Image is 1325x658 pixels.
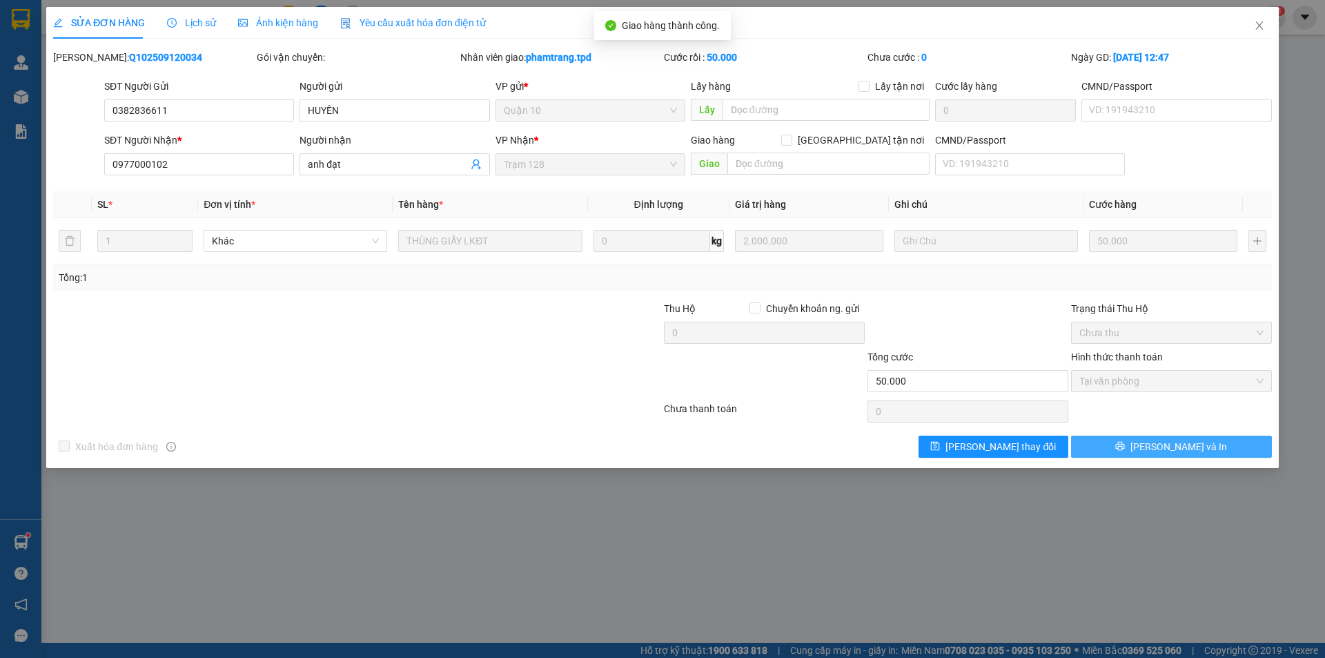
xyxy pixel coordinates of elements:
[129,52,202,63] b: Q102509120034
[59,230,81,252] button: delete
[1079,322,1264,343] span: Chưa thu
[889,191,1083,218] th: Ghi chú
[691,135,735,146] span: Giao hàng
[1071,301,1272,316] div: Trạng thái Thu Hộ
[504,100,677,121] span: Quận 10
[1254,20,1265,31] span: close
[238,17,318,28] span: Ảnh kiện hàng
[622,20,720,31] span: Giao hàng thành công.
[1071,351,1163,362] label: Hình thức thanh toán
[12,13,33,28] span: Gửi:
[167,17,216,28] span: Lịch sử
[340,17,486,28] span: Yêu cầu xuất hóa đơn điện tử
[867,351,913,362] span: Tổng cước
[212,231,379,251] span: Khác
[1240,7,1279,46] button: Close
[760,301,865,316] span: Chuyển khoản ng. gửi
[12,12,122,28] div: Trạm 128
[59,270,511,285] div: Tổng: 1
[894,230,1078,252] input: Ghi Chú
[104,79,294,94] div: SĐT Người Gửi
[735,230,883,252] input: 0
[204,199,255,210] span: Đơn vị tính
[792,133,930,148] span: [GEOGRAPHIC_DATA] tận nơi
[919,436,1068,458] button: save[PERSON_NAME] thay đổi
[1071,436,1272,458] button: printer[PERSON_NAME] và In
[104,133,294,148] div: SĐT Người Nhận
[53,18,63,28] span: edit
[1115,441,1125,452] span: printer
[634,199,683,210] span: Định lượng
[945,439,1056,454] span: [PERSON_NAME] thay đổi
[707,52,737,63] b: 50.000
[867,50,1068,65] div: Chưa cước :
[398,199,443,210] span: Tên hàng
[340,18,351,29] img: icon
[132,13,165,28] span: Nhận:
[921,52,927,63] b: 0
[710,230,724,252] span: kg
[526,52,591,63] b: phamtrang.tpd
[664,303,696,314] span: Thu Hộ
[132,12,242,28] div: Quận 10
[1089,230,1237,252] input: 0
[12,28,122,45] div: [PERSON_NAME]
[300,79,489,94] div: Người gửi
[664,50,865,65] div: Cước rồi :
[935,99,1076,122] input: Cước lấy hàng
[691,99,723,121] span: Lấy
[723,99,930,121] input: Dọc đường
[691,81,731,92] span: Lấy hàng
[10,90,32,105] span: CR :
[167,18,177,28] span: clock-circle
[662,401,866,425] div: Chưa thanh toán
[691,153,727,175] span: Giao
[605,20,616,31] span: check-circle
[300,133,489,148] div: Người nhận
[1248,230,1266,252] button: plus
[1130,439,1227,454] span: [PERSON_NAME] và In
[10,89,124,106] div: 40.000
[727,153,930,175] input: Dọc đường
[166,442,176,452] span: info-circle
[12,64,122,81] div: 080179002719
[1079,371,1264,391] span: Tại văn phòng
[53,17,145,28] span: SỬA ĐƠN HÀNG
[460,50,661,65] div: Nhân viên giao:
[935,81,997,92] label: Cước lấy hàng
[870,79,930,94] span: Lấy tận nơi
[70,439,164,454] span: Xuất hóa đơn hàng
[1113,52,1169,63] b: [DATE] 12:47
[257,50,458,65] div: Gói vận chuyển:
[471,159,482,170] span: user-add
[495,135,534,146] span: VP Nhận
[132,28,242,45] div: [PERSON_NAME]
[504,154,677,175] span: Trạm 128
[1081,79,1271,94] div: CMND/Passport
[1071,50,1272,65] div: Ngày GD:
[935,133,1125,148] div: CMND/Passport
[495,79,685,94] div: VP gửi
[97,199,108,210] span: SL
[398,230,582,252] input: VD: Bàn, Ghế
[1089,199,1137,210] span: Cước hàng
[735,199,786,210] span: Giá trị hàng
[53,50,254,65] div: [PERSON_NAME]:
[238,18,248,28] span: picture
[930,441,940,452] span: save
